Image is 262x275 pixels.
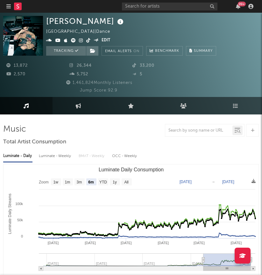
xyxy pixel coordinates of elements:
text: [DATE] [158,241,169,245]
div: 99 + [238,2,246,6]
em: On [133,50,139,53]
button: Edit [102,37,110,45]
text: 1y [113,180,117,184]
span: 26,344 [69,64,92,68]
text: 0 [21,234,23,238]
span: 5,752 [69,72,88,76]
text: Luminate Daily Consumption [99,167,164,172]
text: Luminate Daily Streams [8,194,12,234]
text: [DATE] [231,241,242,245]
span: 33,200 [132,64,154,68]
text: Zoom [39,180,49,184]
text: 1w [53,180,59,184]
text: 100k [15,202,23,206]
span: Total Artist Consumption [3,138,66,146]
div: [PERSON_NAME] [46,16,125,26]
button: 99+ [236,4,240,9]
text: → [211,180,215,184]
text: YTD [99,180,107,184]
span: Jump Score: 92.9 [80,88,117,93]
span: 2,570 [6,72,25,76]
text: 3m [77,180,82,184]
text: [DATE] [121,241,132,245]
div: OCC - Weekly [112,151,138,162]
span: 1,461,824 Monthly Listeners [65,81,132,85]
text: [DATE] [85,241,96,245]
span: Summary [194,49,213,53]
span: 5 [132,72,142,76]
a: Benchmark [146,46,183,56]
text: 6m [88,180,94,184]
span: Benchmark [155,47,179,55]
div: Luminate - Weekly [39,151,72,162]
span: 13,872 [6,64,28,68]
text: 50k [17,218,23,222]
input: Search for artists [122,3,217,10]
input: Search by song name or URL [165,128,232,133]
text: [DATE] [194,241,205,245]
text: All [124,180,128,184]
div: [GEOGRAPHIC_DATA] | Dance [46,28,117,36]
div: Luminate - Daily [3,151,32,162]
button: Tracking [46,46,86,56]
text: 1m [65,180,70,184]
text: [DATE] [222,180,234,184]
button: Email AlertsOn [102,46,143,56]
button: Summary [186,46,216,56]
text: [DATE] [180,180,192,184]
text: [DATE] [48,241,59,245]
